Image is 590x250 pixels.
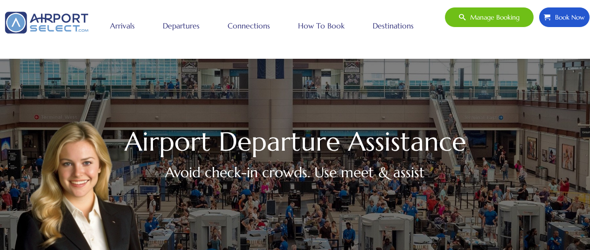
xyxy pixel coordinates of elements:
[465,7,520,27] span: Manage booking
[33,162,557,183] h2: Avoid check-in crowds. Use meet & assist
[550,7,585,27] span: Book Now
[225,14,272,37] a: Connections
[296,14,347,37] a: How to book
[539,7,590,28] a: Book Now
[370,14,416,37] a: Destinations
[33,131,557,153] h1: Airport Departure Assistance
[444,7,534,28] a: Manage booking
[108,14,137,37] a: Arrivals
[160,14,202,37] a: Departures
